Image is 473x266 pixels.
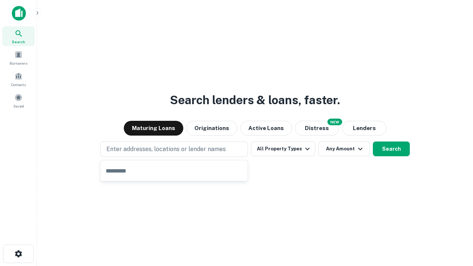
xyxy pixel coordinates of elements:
a: Saved [2,91,35,110]
a: Search [2,26,35,46]
span: Borrowers [10,60,27,66]
a: Borrowers [2,48,35,68]
span: Saved [13,103,24,109]
img: capitalize-icon.png [12,6,26,21]
button: All Property Types [251,141,315,156]
button: Enter addresses, locations or lender names [100,141,248,157]
button: Maturing Loans [124,121,183,136]
p: Enter addresses, locations or lender names [106,145,226,154]
div: NEW [327,119,342,125]
a: Contacts [2,69,35,89]
iframe: Chat Widget [436,207,473,242]
span: Contacts [11,82,26,88]
button: Active Loans [240,121,292,136]
button: Any Amount [318,141,370,156]
button: Lenders [342,121,387,136]
button: Search [373,141,410,156]
span: Search [12,39,25,45]
button: Originations [186,121,237,136]
button: Search distressed loans with lien and other non-mortgage details. [295,121,339,136]
h3: Search lenders & loans, faster. [170,91,340,109]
